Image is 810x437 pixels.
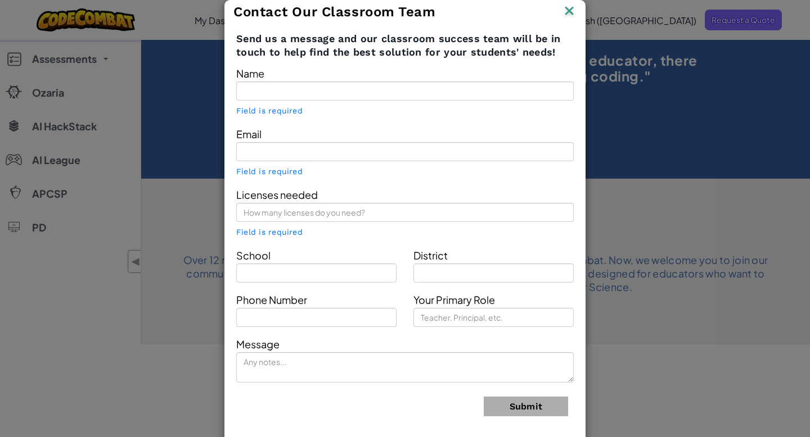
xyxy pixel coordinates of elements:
input: How many licenses do you need? [236,203,574,222]
span: Contact Our Classroom Team [233,4,436,20]
span: Email [236,128,262,140]
span: Send us a message and our classroom success team will be in touch to help find the best solution ... [236,32,574,59]
span: Name [236,67,264,80]
span: District [413,249,448,262]
span: Your Primary Role [413,293,495,306]
span: Field is required [236,227,303,236]
input: Teacher, Principal, etc. [413,308,574,327]
span: Licenses needed [236,188,318,201]
img: IconClose.svg [562,3,577,20]
span: Field is required [236,106,303,115]
span: Field is required [236,167,303,176]
span: Phone Number [236,293,307,306]
span: School [236,249,271,262]
span: Message [236,338,280,350]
